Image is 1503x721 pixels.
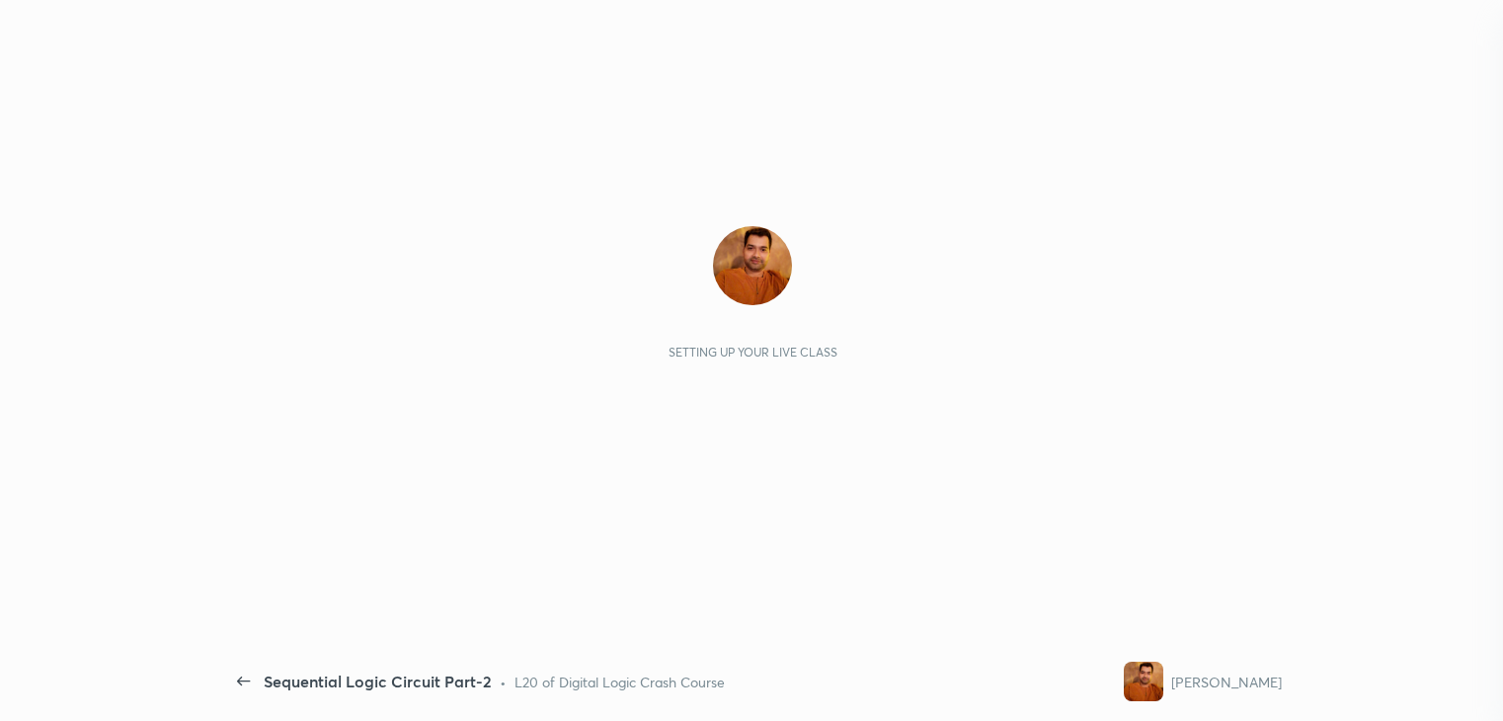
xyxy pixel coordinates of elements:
[1124,662,1163,701] img: 5786bad726924fb0bb2bae2edf64aade.jpg
[1171,672,1282,692] div: [PERSON_NAME]
[669,345,837,360] div: Setting up your live class
[514,672,725,692] div: L20 of Digital Logic Crash Course
[500,672,507,692] div: •
[713,226,792,305] img: 5786bad726924fb0bb2bae2edf64aade.jpg
[264,670,492,693] div: Sequential Logic Circuit Part-2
